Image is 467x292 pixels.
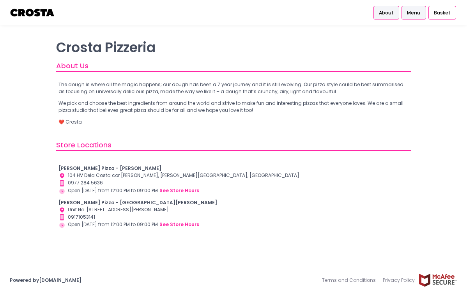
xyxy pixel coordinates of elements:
[56,140,411,151] div: Store Locations
[56,40,411,56] p: Crosta Pizzeria
[379,273,418,287] a: Privacy Policy
[58,119,409,126] p: ❤️ Crosta
[373,6,399,20] a: About
[58,214,409,221] div: 09171053141
[58,100,409,114] p: We pick and choose the best ingredients from around the world and strive to make fun and interest...
[58,221,409,228] div: Open [DATE] from 12:00 PM to 09:00 PM
[434,9,451,16] span: Basket
[56,60,411,72] div: About Us
[58,179,409,187] div: 0977 284 5636
[10,277,81,283] a: Powered by[DOMAIN_NAME]
[159,221,200,228] button: see store hours
[58,199,217,206] b: [PERSON_NAME] Pizza - [GEOGRAPHIC_DATA][PERSON_NAME]
[58,172,409,179] div: 104 HV Dela Costa cor [PERSON_NAME], [PERSON_NAME][GEOGRAPHIC_DATA], [GEOGRAPHIC_DATA]
[58,206,409,214] div: Unit No. [STREET_ADDRESS][PERSON_NAME]
[58,187,409,195] div: Open [DATE] from 12:00 PM to 09:00 PM
[58,81,409,95] p: The dough is where all the magic happens; our dough has been a 7 year journey and it is still evo...
[407,9,420,16] span: Menu
[322,273,379,287] a: Terms and Conditions
[10,6,55,19] img: logo
[379,9,394,16] span: About
[402,6,426,20] a: Menu
[159,187,200,195] button: see store hours
[58,165,161,172] b: [PERSON_NAME] Pizza - [PERSON_NAME]
[418,273,457,287] img: mcafee-secure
